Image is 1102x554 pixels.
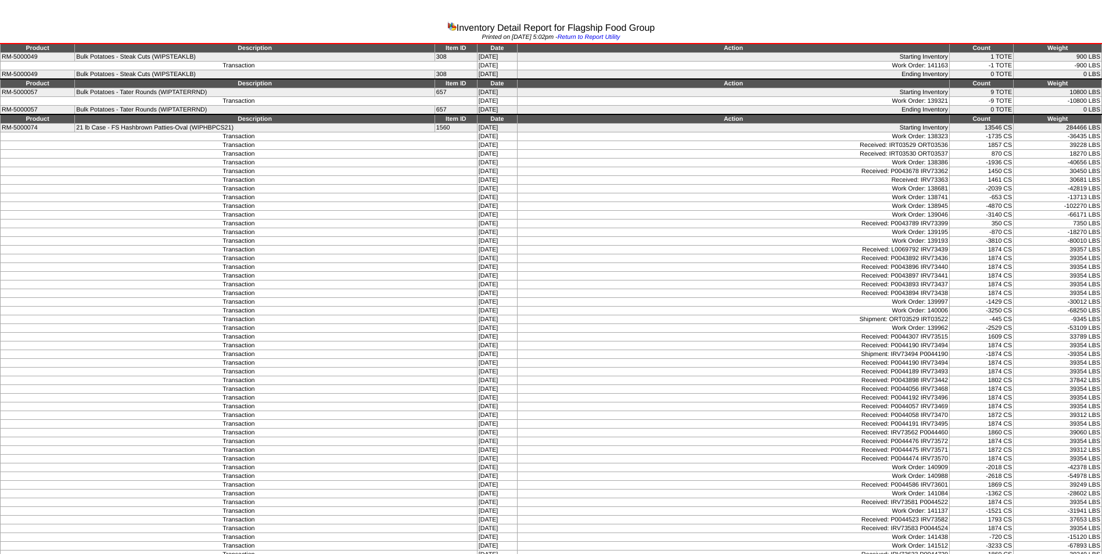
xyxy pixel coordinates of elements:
[1,237,478,246] td: Transaction
[1,176,478,185] td: Transaction
[1,341,478,350] td: Transaction
[518,280,950,289] td: Received: P0043893 IRV73437
[1,463,478,472] td: Transaction
[1,193,478,202] td: Transaction
[518,70,950,80] td: Ending Inventory
[477,289,517,298] td: [DATE]
[1014,124,1102,132] td: 284466 LBS
[949,176,1013,185] td: 1461 CS
[1,307,478,315] td: Transaction
[477,411,517,420] td: [DATE]
[949,446,1013,455] td: 1872 CS
[1,533,478,542] td: Transaction
[1,490,478,498] td: Transaction
[1014,220,1102,228] td: 7350 LBS
[949,490,1013,498] td: -1362 CS
[1,132,478,141] td: Transaction
[1014,402,1102,411] td: 39354 LBS
[1014,298,1102,307] td: -30012 LBS
[518,132,950,141] td: Work Order: 138323
[1014,498,1102,507] td: 39354 LBS
[1,246,478,254] td: Transaction
[518,498,950,507] td: Received: IRV73581 P0044522
[477,394,517,402] td: [DATE]
[1014,272,1102,280] td: 39354 LBS
[477,97,517,106] td: [DATE]
[949,289,1013,298] td: 1874 CS
[1,368,478,376] td: Transaction
[518,150,950,159] td: Received: IRT03530 ORT03537
[435,79,477,88] td: Item ID
[949,70,1013,80] td: 0 TOTE
[477,280,517,289] td: [DATE]
[1,263,478,272] td: Transaction
[1014,88,1102,97] td: 10800 LBS
[477,167,517,176] td: [DATE]
[949,315,1013,324] td: -445 CS
[435,114,477,124] td: Item ID
[477,429,517,437] td: [DATE]
[1,481,478,490] td: Transaction
[1,106,75,115] td: RM-5000057
[518,289,950,298] td: Received: P0043894 IRV73438
[1014,237,1102,246] td: -80010 LBS
[1,420,478,429] td: Transaction
[1014,211,1102,220] td: -66171 LBS
[1014,185,1102,193] td: -42819 LBS
[949,429,1013,437] td: 1860 CS
[477,88,517,97] td: [DATE]
[1014,228,1102,237] td: -18270 LBS
[518,333,950,341] td: Received: P0044307 IRV73515
[949,106,1013,115] td: 0 TOTE
[518,298,950,307] td: Work Order: 139997
[949,44,1013,53] td: Count
[518,524,950,533] td: Received: IRV73583 P0044524
[477,481,517,490] td: [DATE]
[435,124,477,132] td: 1560
[1014,141,1102,150] td: 39228 LBS
[1014,159,1102,167] td: -40656 LBS
[518,324,950,333] td: Work Order: 139962
[477,237,517,246] td: [DATE]
[518,79,950,88] td: Action
[477,420,517,429] td: [DATE]
[518,185,950,193] td: Work Order: 138681
[477,490,517,498] td: [DATE]
[1,455,478,463] td: Transaction
[435,53,477,62] td: 308
[949,62,1013,70] td: -1 TOTE
[518,62,950,70] td: Work Order: 141163
[949,228,1013,237] td: -870 CS
[518,97,950,106] td: Work Order: 139321
[1,524,478,533] td: Transaction
[1014,315,1102,324] td: -9345 LBS
[1,516,478,524] td: Transaction
[949,220,1013,228] td: 350 CS
[1014,167,1102,176] td: 30450 LBS
[1,315,478,324] td: Transaction
[518,124,950,132] td: Starting Inventory
[1014,263,1102,272] td: 39354 LBS
[949,507,1013,516] td: -1521 CS
[518,141,950,150] td: Received: IRT03529 ORT03536
[1014,455,1102,463] td: 39354 LBS
[1014,376,1102,385] td: 37842 LBS
[477,246,517,254] td: [DATE]
[1014,114,1102,124] td: Weight
[518,368,950,376] td: Received: P0044189 IRV73493
[949,88,1013,97] td: 9 TOTE
[1014,516,1102,524] td: 37653 LBS
[477,359,517,368] td: [DATE]
[1,44,75,53] td: Product
[518,420,950,429] td: Received: P0044191 IRV73495
[1014,307,1102,315] td: -68250 LBS
[75,70,435,80] td: Bulk Potatoes - Steak Cuts (WIPSTEAKLB)
[1014,62,1102,70] td: -900 LBS
[949,141,1013,150] td: 1857 CS
[1014,490,1102,498] td: -28602 LBS
[949,193,1013,202] td: -653 CS
[477,141,517,150] td: [DATE]
[518,385,950,394] td: Received: P0044056 IRV73468
[477,202,517,211] td: [DATE]
[477,254,517,263] td: [DATE]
